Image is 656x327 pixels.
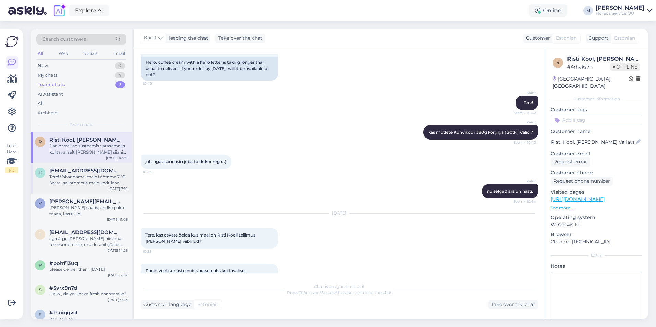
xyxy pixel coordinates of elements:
[36,49,44,58] div: All
[551,221,642,228] p: Windows 10
[551,177,613,186] div: Request phone number
[551,189,642,196] p: Visited pages
[215,34,265,43] div: Take over the chat
[144,34,157,42] span: Kairit
[141,57,278,81] div: Hello, coffee cream with a hello letter is taking longer than usual to deliver - if you order by ...
[596,5,644,11] div: [PERSON_NAME]
[106,155,128,160] div: [DATE] 10:30
[551,252,642,258] div: Extra
[287,290,392,295] span: Press to take control of the chat
[551,238,642,245] p: Chrome [TECHNICAL_ID]
[523,35,550,42] div: Customer
[49,260,78,266] span: #pohf13uq
[551,138,634,146] input: Add name
[488,300,538,309] div: Take over the chat
[49,310,77,316] span: #fhoiqqvd
[49,266,128,272] div: please deliver them [DATE]
[39,263,42,268] span: p
[510,199,536,204] span: Seen ✓ 10:44
[487,189,533,194] span: no selge :) siis on hästi.
[49,174,128,186] div: Tere! Vabandame, meie töötame 7-16. Saate ise internetis meie kodulehel sisse logides lisada toot...
[510,120,536,125] span: Kairit
[43,36,86,43] span: Search customers
[551,263,642,270] p: Notes
[510,90,536,95] span: Kairit
[553,75,629,90] div: [GEOGRAPHIC_DATA], [GEOGRAPHIC_DATA]
[49,168,121,174] span: kosmetolog75@mail.ru
[551,128,642,135] p: Customer name
[108,186,128,191] div: [DATE] 7:10
[115,81,125,88] div: 7
[614,35,635,42] span: Estonian
[49,291,128,297] div: Hello , do you have fresh chanterelle?
[70,122,93,128] span: Team chats
[510,110,536,116] span: Seen ✓ 10:42
[38,91,63,98] div: AI Assistant
[49,229,121,235] span: info@amija.ee
[39,287,42,292] span: 5
[49,137,121,143] span: Risti Kool, Lääne-Harju Vallavalitsus
[145,159,226,164] span: jah. aga asendasin juba toidukoorega. :)
[115,62,125,69] div: 0
[586,35,608,42] div: Support
[583,6,593,15] div: M
[143,249,168,254] span: 10:29
[551,96,642,102] div: Customer information
[596,5,652,16] a: [PERSON_NAME]Horeca Service OÜ
[141,301,191,308] div: Customer language
[107,217,128,222] div: [DATE] 11:06
[106,248,128,253] div: [DATE] 14:26
[38,100,44,107] div: All
[39,232,41,237] span: i
[298,290,338,295] i: 'Take over the chat'
[49,285,77,291] span: #5vrx9n7d
[524,100,533,105] span: Tere!
[551,214,642,221] p: Operating system
[510,179,536,184] span: Kairit
[52,3,67,18] img: explore-ai
[38,62,48,69] div: New
[38,81,65,88] div: Team chats
[115,72,125,79] div: 4
[49,205,128,217] div: [PERSON_NAME] saatis, andke palun teada, kas tulid.
[38,72,57,79] div: My chats
[551,157,590,167] div: Request email
[141,210,538,216] div: [DATE]
[39,170,42,175] span: k
[145,232,256,244] span: Tere, kas oskate öelda kus maal on Risti Kooli tellimus [PERSON_NAME] viibinud?
[5,143,18,173] div: Look Here
[49,143,128,155] div: Panin veel ise süsteemis varasemaks kui tavaliselt [PERSON_NAME] siiani pole [PERSON_NAME] :)
[551,231,642,238] p: Browser
[556,35,577,42] span: Estonian
[143,169,168,174] span: 10:43
[5,167,18,173] div: 1 / 3
[551,196,605,202] a: [URL][DOMAIN_NAME]
[39,312,42,317] span: f
[166,35,208,42] div: leading the chat
[108,297,128,302] div: [DATE] 9:43
[38,110,58,117] div: Archived
[567,63,610,71] div: # 4rhvks7h
[112,49,126,58] div: Email
[197,301,218,308] span: Estonian
[49,198,121,205] span: virko.tugevus@delice.ee
[567,55,640,63] div: Risti Kool, [PERSON_NAME] Vallavalitsus
[551,106,642,113] p: Customer tags
[39,201,42,206] span: v
[314,284,365,289] span: Chat is assigned to Kairit
[596,11,644,16] div: Horeca Service OÜ
[69,5,109,16] a: Explore AI
[557,60,559,65] span: 4
[145,268,248,279] span: Panin veel ise süsteemis varasemaks kui tavaliselt [PERSON_NAME] siiani pole [PERSON_NAME] :)
[39,139,42,144] span: R
[5,35,19,48] img: Askly Logo
[551,115,642,125] input: Add a tag
[49,316,128,322] div: test test test
[551,150,642,157] p: Customer email
[428,130,533,135] span: kas mõtlete Kohvikoor 380g korgiga ( 20tk ) Valio ?
[82,49,99,58] div: Socials
[610,63,640,71] span: Offline
[529,4,567,17] div: Online
[551,169,642,177] p: Customer phone
[143,81,168,86] span: 10:40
